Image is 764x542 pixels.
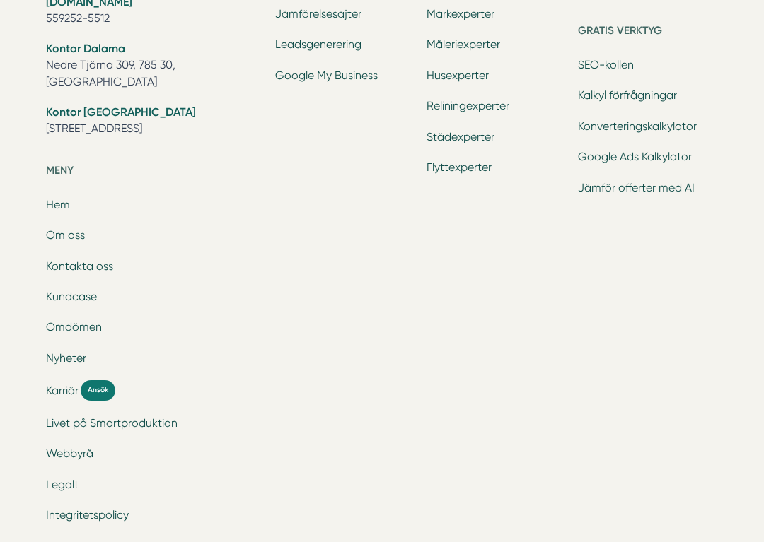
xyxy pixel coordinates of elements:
a: Hem [46,198,70,211]
a: Husexperter [427,69,489,82]
a: Markexperter [427,7,494,20]
a: Jämför offerter med AI [578,181,695,194]
a: Omdömen [46,320,102,334]
a: Om oss [46,228,85,242]
span: Karriär [46,382,79,399]
a: Google Ads Kalkylator [578,150,692,163]
li: Nedre Tjärna 309, 785 30, [GEOGRAPHIC_DATA] [46,40,260,93]
span: Ansök [81,380,115,401]
a: Måleriexperter [427,37,500,51]
a: Integritetspolicy [46,508,129,522]
a: Kontakta oss [46,259,113,273]
a: Jämförelsesajter [275,7,361,20]
a: Reliningexperter [427,99,509,112]
h5: Meny [46,162,260,183]
h5: Gratis verktyg [578,22,719,43]
a: SEO-kollen [578,58,634,71]
a: Leadsgenerering [275,37,361,51]
a: Livet på Smartproduktion [46,416,178,430]
strong: Kontor [GEOGRAPHIC_DATA] [46,105,196,119]
a: Webbyrå [46,447,93,460]
li: [STREET_ADDRESS] [46,104,260,140]
a: Karriär Ansök [46,380,260,401]
a: Kalkyl förfrågningar [578,88,677,102]
a: Legalt [46,478,79,491]
a: Nyheter [46,351,86,365]
a: Städexperter [427,130,494,143]
a: Google My Business [275,69,378,82]
strong: Kontor Dalarna [46,42,125,55]
a: Konverteringskalkylator [578,119,697,133]
a: Kundcase [46,290,97,303]
a: Flyttexperter [427,160,492,174]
